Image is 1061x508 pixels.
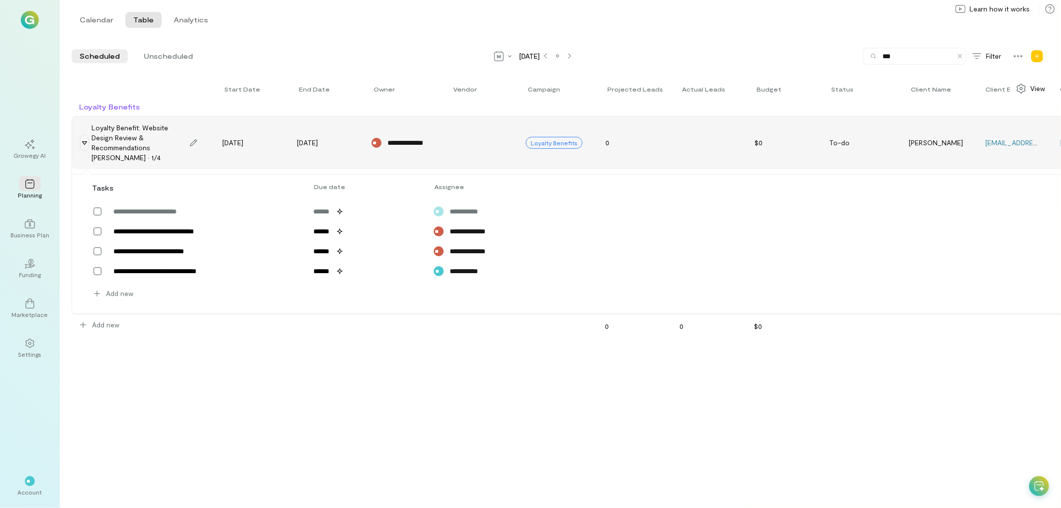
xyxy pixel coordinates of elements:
[748,318,818,334] div: $0
[1030,84,1045,94] span: View
[299,85,334,93] div: Toggle SortBy
[1010,81,1051,97] div: Show columns
[125,12,162,28] button: Table
[757,85,786,93] div: Toggle SortBy
[969,4,1030,14] span: Learn how it works
[674,318,743,334] div: 0
[106,289,133,299] span: Add new
[144,51,193,61] span: Unscheduled
[749,135,818,151] div: $0
[222,138,274,148] div: [DATE]
[299,85,330,93] span: End date
[92,123,186,163] div: Loyalty Benefit: Website Design Review & Recommendations [PERSON_NAME] · 1/4
[453,85,477,93] span: Vendor
[18,488,42,496] div: Account
[308,183,428,191] div: Due date
[986,51,1001,61] span: Filter
[903,135,972,151] div: [PERSON_NAME]
[831,85,858,93] div: Toggle SortBy
[12,211,48,247] a: Business Plan
[607,85,663,93] span: Projected leads
[224,85,260,93] span: Start date
[911,85,951,93] span: Client Name
[18,191,42,199] div: Planning
[531,139,578,147] span: Loyalty Benefits
[10,231,49,239] div: Business Plan
[72,12,121,28] button: Calendar
[12,330,48,366] a: Settings
[12,171,48,207] a: Planning
[607,85,668,93] div: Toggle SortBy
[528,85,560,93] span: Campaign
[453,85,482,93] div: Toggle SortBy
[985,85,1028,93] div: Toggle SortBy
[12,251,48,287] a: Funding
[374,85,395,93] span: Owner
[92,183,108,193] div: Tasks
[80,51,120,61] span: Scheduled
[12,310,48,318] div: Marketplace
[911,85,956,93] div: Toggle SortBy
[12,291,48,326] a: Marketplace
[1029,48,1045,64] div: Add new
[18,350,42,358] div: Settings
[428,183,508,191] div: Assignee
[14,151,46,159] div: Growegy AI
[599,318,669,334] div: 0
[92,320,119,330] span: Add new
[519,51,540,61] span: [DATE]
[831,85,854,93] span: Status
[297,138,349,148] div: [DATE]
[682,85,730,93] div: Toggle SortBy
[682,85,725,93] span: Actual leads
[985,85,1023,93] span: Client Email
[12,131,48,167] a: Growegy AI
[374,85,399,93] div: Toggle SortBy
[528,85,565,93] div: Toggle SortBy
[757,85,781,93] span: Budget
[224,85,265,93] div: Toggle SortBy
[19,271,41,279] div: Funding
[79,102,140,111] span: Loyalty Benefits
[829,138,886,148] div: To-do
[166,12,216,28] button: Analytics
[599,135,669,151] div: 0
